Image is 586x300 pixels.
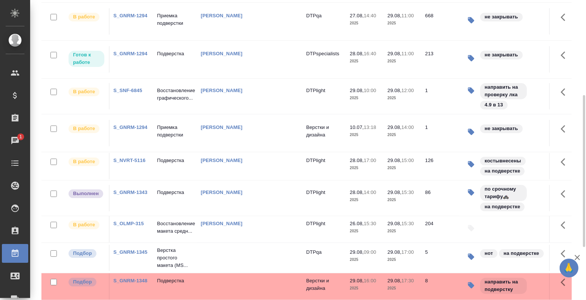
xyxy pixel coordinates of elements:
[485,125,518,132] p: не закрывать
[157,12,193,27] p: Приемка подверстки
[421,153,459,179] td: 126
[73,221,95,229] p: В работе
[556,153,574,171] button: Здесь прячутся важные кнопки
[68,12,105,22] div: Исполнитель выполняет работу
[302,153,346,179] td: DTPlight
[388,256,418,264] p: 2025
[201,13,243,18] a: [PERSON_NAME]
[401,13,414,18] p: 11:00
[485,167,520,175] p: на подверстке
[201,88,243,93] a: [PERSON_NAME]
[350,221,364,226] p: 26.08,
[68,87,105,97] div: Исполнитель выполняет работу
[388,58,418,65] p: 2025
[556,245,574,263] button: Здесь прячутся важные кнопки
[463,12,479,29] button: Изменить тэги
[73,125,95,132] p: В работе
[560,259,578,277] button: 🙏
[388,189,401,195] p: 29.08,
[479,124,523,134] div: не закрывать
[485,278,522,293] p: направить на подверстку
[388,131,418,139] p: 2025
[485,203,520,211] p: на подверстке
[364,278,376,283] p: 16:00
[73,158,95,165] p: В работе
[113,221,144,226] a: S_OLMP-315
[401,249,414,255] p: 17:00
[563,260,575,276] span: 🙏
[350,94,380,102] p: 2025
[556,8,574,26] button: Здесь прячутся важные кнопки
[68,157,105,167] div: Исполнитель выполняет работу
[350,249,364,255] p: 29.08,
[157,247,193,269] p: Верстка простого макета (MS...
[350,189,364,195] p: 28.08,
[113,158,145,163] a: S_NVRT-5116
[73,13,95,21] p: В работе
[350,158,364,163] p: 28.08,
[68,189,105,199] div: Исполнитель завершил работу
[350,88,364,93] p: 29.08,
[463,124,479,140] button: Изменить тэги
[556,216,574,234] button: Здесь прячутся важные кнопки
[388,88,401,93] p: 29.08,
[73,278,92,286] p: Подбор
[364,13,376,18] p: 14:40
[364,221,376,226] p: 15:30
[485,185,522,200] p: по срочному тарифу🚓
[302,83,346,109] td: DTPlight
[350,20,380,27] p: 2025
[364,88,376,93] p: 10:00
[201,221,243,226] a: [PERSON_NAME]
[73,250,92,257] p: Подбор
[302,120,346,146] td: Верстки и дизайна
[350,227,380,235] p: 2025
[388,249,401,255] p: 29.08,
[485,83,522,98] p: направить на проверку лка
[157,189,193,196] p: Подверстка
[201,51,243,56] a: [PERSON_NAME]
[388,158,401,163] p: 29.08,
[68,124,105,134] div: Исполнитель выполняет работу
[485,250,493,257] p: нот
[463,82,479,99] button: Изменить тэги
[388,20,418,27] p: 2025
[463,248,479,265] button: Изменить тэги
[485,157,521,165] p: костывнесены
[73,190,99,197] p: Выполнен
[302,216,346,242] td: DTPlight
[463,156,479,173] button: Изменить тэги
[157,277,193,285] p: Подверстка
[350,256,380,264] p: 2025
[421,8,459,35] td: 668
[113,51,147,56] a: S_GNRM-1294
[157,50,193,58] p: Подверстка
[485,101,503,109] p: 4.9 в 13
[421,83,459,109] td: 1
[113,124,147,130] a: S_GNRM-1294
[388,13,401,18] p: 29.08,
[401,221,414,226] p: 15:30
[401,124,414,130] p: 14:00
[68,220,105,230] div: Исполнитель выполняет работу
[556,120,574,138] button: Здесь прячутся важные кнопки
[388,196,418,204] p: 2025
[350,278,364,283] p: 29.08,
[556,185,574,203] button: Здесь прячутся важные кнопки
[113,88,142,93] a: S_SNF-6845
[485,51,518,59] p: не закрывать
[364,124,376,130] p: 13:18
[479,248,545,259] div: нот, на подверстке
[201,189,243,195] a: [PERSON_NAME]
[388,164,418,172] p: 2025
[388,221,401,226] p: 29.08,
[479,12,523,22] div: не закрывать
[350,131,380,139] p: 2025
[113,189,147,195] a: S_GNRM-1343
[302,46,346,73] td: DTPspecialists
[388,227,418,235] p: 2025
[556,46,574,64] button: Здесь прячутся важные кнопки
[157,87,193,102] p: Восстановление графического...
[485,13,518,21] p: не закрывать
[350,58,380,65] p: 2025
